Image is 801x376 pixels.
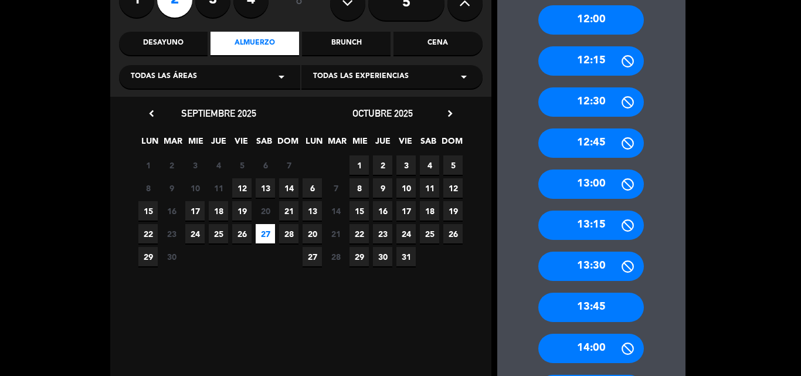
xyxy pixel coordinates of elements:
span: 17 [185,201,205,221]
span: 2 [162,155,181,175]
span: 7 [326,178,345,198]
span: 1 [138,155,158,175]
span: 3 [396,155,416,175]
span: 17 [396,201,416,221]
span: 5 [443,155,463,175]
span: 21 [279,201,298,221]
span: SAB [419,134,438,154]
span: Todas las experiencias [313,71,409,83]
span: 3 [185,155,205,175]
span: 25 [420,224,439,243]
span: 19 [443,201,463,221]
i: chevron_left [145,107,158,120]
span: 9 [162,178,181,198]
span: 18 [420,201,439,221]
div: 12:30 [538,87,644,117]
span: 10 [396,178,416,198]
span: 28 [279,224,298,243]
div: 13:45 [538,293,644,322]
div: Almuerzo [211,32,299,55]
i: arrow_drop_down [274,70,289,84]
span: 5 [232,155,252,175]
span: 7 [279,155,298,175]
span: 1 [349,155,369,175]
span: DOM [277,134,297,154]
div: 13:15 [538,211,644,240]
div: Brunch [302,32,391,55]
span: 16 [162,201,181,221]
span: 26 [232,224,252,243]
span: JUE [373,134,392,154]
span: 15 [349,201,369,221]
span: 14 [326,201,345,221]
span: 22 [138,224,158,243]
span: 29 [349,247,369,266]
span: 20 [303,224,322,243]
div: 12:00 [538,5,644,35]
span: MIE [350,134,369,154]
span: DOM [442,134,461,154]
span: 14 [279,178,298,198]
span: 8 [138,178,158,198]
div: 12:45 [538,128,644,158]
span: 12 [232,178,252,198]
span: 23 [373,224,392,243]
span: septiembre 2025 [181,107,256,119]
span: 29 [138,247,158,266]
span: 19 [232,201,252,221]
span: 30 [162,247,181,266]
span: 24 [396,224,416,243]
span: 20 [256,201,275,221]
span: 28 [326,247,345,266]
span: 11 [209,178,228,198]
span: 11 [420,178,439,198]
span: 16 [373,201,392,221]
span: 24 [185,224,205,243]
span: 13 [256,178,275,198]
span: MIE [186,134,205,154]
span: 27 [256,224,275,243]
span: 25 [209,224,228,243]
div: Desayuno [119,32,208,55]
div: 12:15 [538,46,644,76]
span: VIE [396,134,415,154]
span: 23 [162,224,181,243]
span: 22 [349,224,369,243]
span: LUN [304,134,324,154]
div: 14:00 [538,334,644,363]
span: 15 [138,201,158,221]
div: 13:30 [538,252,644,281]
span: 4 [420,155,439,175]
span: 2 [373,155,392,175]
span: 6 [303,178,322,198]
span: 9 [373,178,392,198]
i: chevron_right [444,107,456,120]
span: 26 [443,224,463,243]
span: LUN [140,134,159,154]
span: 18 [209,201,228,221]
span: 30 [373,247,392,266]
div: Cena [393,32,482,55]
div: 13:00 [538,170,644,199]
span: 4 [209,155,228,175]
span: 12 [443,178,463,198]
span: MAR [327,134,347,154]
span: Todas las áreas [131,71,197,83]
span: 10 [185,178,205,198]
span: JUE [209,134,228,154]
span: 21 [326,224,345,243]
span: MAR [163,134,182,154]
i: arrow_drop_down [457,70,471,84]
span: 27 [303,247,322,266]
span: VIE [232,134,251,154]
span: octubre 2025 [352,107,413,119]
span: 31 [396,247,416,266]
span: 13 [303,201,322,221]
span: SAB [254,134,274,154]
span: 6 [256,155,275,175]
span: 8 [349,178,369,198]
